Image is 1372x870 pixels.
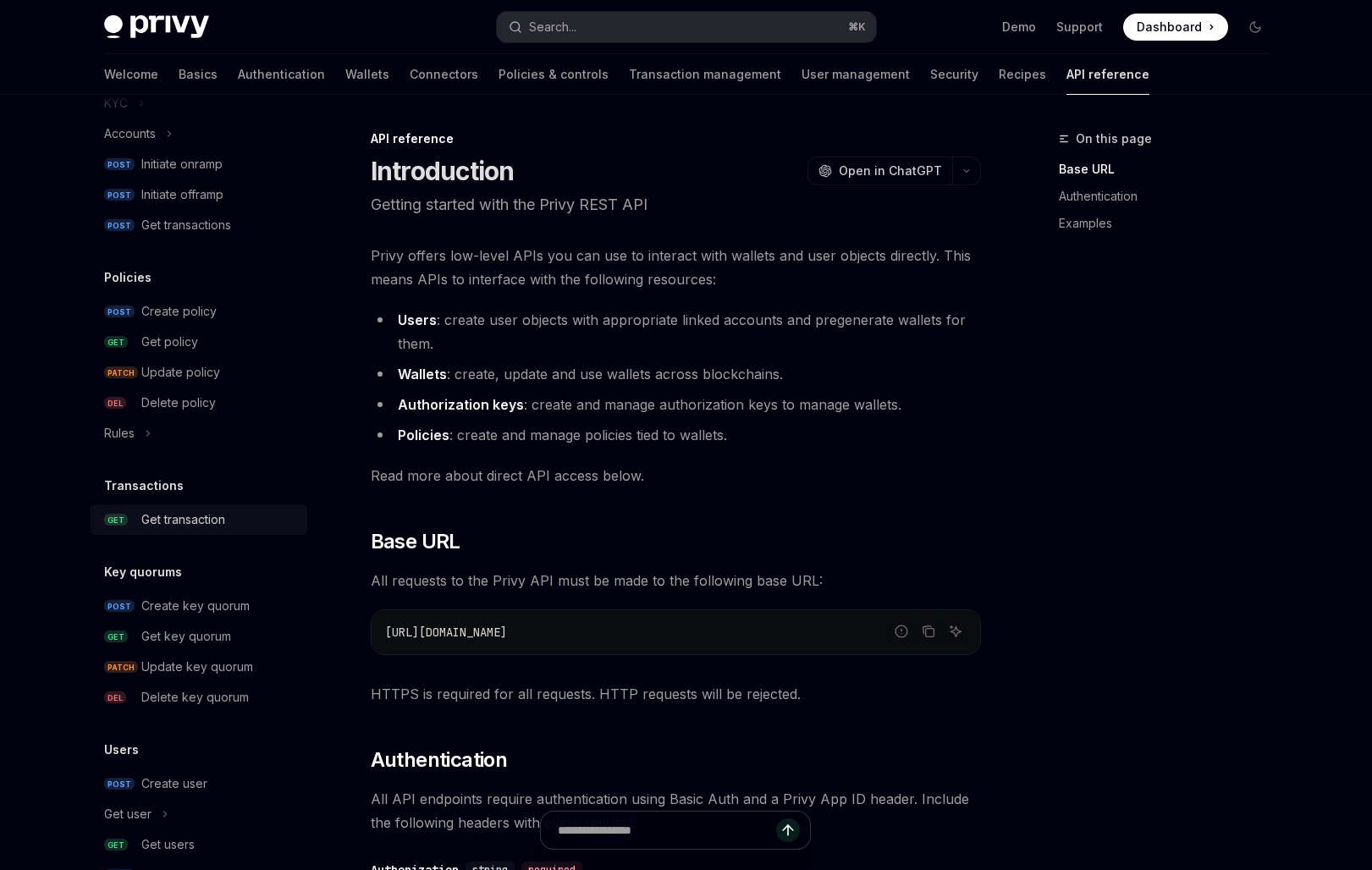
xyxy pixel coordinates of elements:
[917,620,939,642] button: Copy the contents from the code block
[776,818,800,842] button: Send message
[945,620,967,642] button: Ask AI
[371,308,981,355] li: : create user objects with appropriate linked accounts and pregenerate wallets for them.
[91,591,307,621] a: POSTCreate key quorum
[802,54,910,95] a: User management
[104,124,156,144] div: Accounts
[371,423,981,447] li: : create and manage policies tied to wallets.
[179,54,218,95] a: Basics
[91,682,307,713] a: DELDelete key quorum
[91,652,307,682] a: PATCHUpdate key quorum
[141,509,225,530] div: Get transaction
[558,812,776,849] input: Ask a question...
[104,691,126,704] span: DEL
[1059,156,1282,183] a: Base URL
[499,54,609,95] a: Policies & controls
[104,158,135,171] span: POST
[91,118,307,149] button: Toggle Accounts section
[104,562,182,582] h5: Key quorums
[890,620,912,642] button: Report incorrect code
[91,357,307,388] a: PATCHUpdate policy
[91,179,307,210] a: POSTInitiate offramp
[91,388,307,418] a: DELDelete policy
[371,569,981,592] span: All requests to the Privy API must be made to the following base URL:
[91,829,307,860] a: GETGet users
[91,327,307,357] a: GETGet policy
[91,621,307,652] a: GETGet key quorum
[807,157,952,185] button: Open in ChatGPT
[398,396,524,413] strong: Authorization keys
[398,366,447,383] strong: Wallets
[141,215,231,235] div: Get transactions
[141,332,198,352] div: Get policy
[91,768,307,799] a: POSTCreate user
[398,311,437,328] strong: Users
[91,799,307,829] button: Toggle Get user section
[104,476,184,496] h5: Transactions
[91,149,307,179] a: POSTInitiate onramp
[104,423,135,443] div: Rules
[385,625,507,640] span: [URL][DOMAIN_NAME]
[104,661,138,674] span: PATCH
[141,393,216,413] div: Delete policy
[1056,19,1103,36] a: Support
[629,54,781,95] a: Transaction management
[141,687,249,708] div: Delete key quorum
[141,626,231,647] div: Get key quorum
[104,839,128,851] span: GET
[238,54,325,95] a: Authentication
[1066,54,1149,95] a: API reference
[1123,14,1228,41] a: Dashboard
[1059,183,1282,210] a: Authentication
[104,397,126,410] span: DEL
[91,296,307,327] a: POSTCreate policy
[104,267,152,288] h5: Policies
[1242,14,1269,41] button: Toggle dark mode
[371,156,515,186] h1: Introduction
[104,778,135,790] span: POST
[104,306,135,318] span: POST
[104,336,128,349] span: GET
[371,244,981,291] span: Privy offers low-level APIs you can use to interact with wallets and user objects directly. This ...
[345,54,389,95] a: Wallets
[371,464,981,487] span: Read more about direct API access below.
[104,15,209,39] img: dark logo
[91,210,307,240] a: POSTGet transactions
[371,682,981,706] span: HTTPS is required for all requests. HTTP requests will be rejected.
[141,362,220,383] div: Update policy
[398,427,449,443] strong: Policies
[371,193,981,217] p: Getting started with the Privy REST API
[999,54,1046,95] a: Recipes
[104,740,139,760] h5: Users
[371,362,981,386] li: : create, update and use wallets across blockchains.
[141,834,195,855] div: Get users
[141,774,207,794] div: Create user
[141,154,223,174] div: Initiate onramp
[371,130,981,147] div: API reference
[104,514,128,526] span: GET
[839,162,942,179] span: Open in ChatGPT
[141,301,217,322] div: Create policy
[1002,19,1036,36] a: Demo
[529,17,576,37] div: Search...
[104,600,135,613] span: POST
[371,787,981,834] span: All API endpoints require authentication using Basic Auth and a Privy App ID header. Include the ...
[104,54,158,95] a: Welcome
[104,630,128,643] span: GET
[410,54,478,95] a: Connectors
[91,418,307,449] button: Toggle Rules section
[1137,19,1202,36] span: Dashboard
[1059,210,1282,237] a: Examples
[141,184,223,205] div: Initiate offramp
[930,54,978,95] a: Security
[371,746,508,774] span: Authentication
[371,393,981,416] li: : create and manage authorization keys to manage wallets.
[848,20,866,34] span: ⌘ K
[1076,129,1152,149] span: On this page
[141,596,250,616] div: Create key quorum
[104,804,152,824] div: Get user
[91,504,307,535] a: GETGet transaction
[104,366,138,379] span: PATCH
[104,189,135,201] span: POST
[497,12,876,42] button: Open search
[141,657,253,677] div: Update key quorum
